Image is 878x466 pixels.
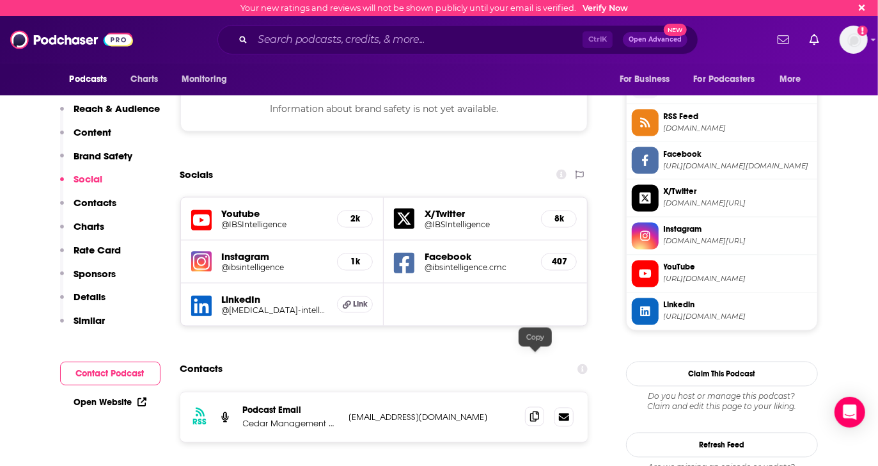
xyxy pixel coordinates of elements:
[632,223,812,250] a: Instagram[DOMAIN_NAME][URL]
[74,220,105,232] p: Charts
[349,412,515,423] p: [EMAIL_ADDRESS][DOMAIN_NAME]
[222,294,327,306] h5: LinkedIn
[694,70,755,88] span: For Podcasters
[74,291,106,303] p: Details
[60,291,106,314] button: Details
[835,397,865,428] div: Open Intercom Messenger
[60,197,117,220] button: Contacts
[632,147,812,174] a: Facebook[URL][DOMAIN_NAME][DOMAIN_NAME]
[664,237,812,246] span: instagram.com/ibsintelligence
[222,306,327,316] a: @[MEDICAL_DATA]-intelligence/
[70,70,107,88] span: Podcasts
[353,300,368,310] span: Link
[240,3,628,13] div: Your new ratings and reviews will not be shown publicly until your email is verified.
[74,397,146,408] a: Open Website
[74,244,122,256] p: Rate Card
[780,70,801,88] span: More
[772,29,794,51] a: Show notifications dropdown
[180,357,223,382] h2: Contacts
[425,220,531,230] a: @IBSIntelligence
[222,208,327,220] h5: Youtube
[131,70,159,88] span: Charts
[74,126,112,138] p: Content
[519,328,552,347] div: Copy
[425,251,531,263] h5: Facebook
[629,36,682,43] span: Open Advanced
[60,102,161,126] button: Reach & Audience
[583,3,628,13] a: Verify Now
[632,109,812,136] a: RSS Feed[DOMAIN_NAME]
[74,102,161,115] p: Reach & Audience
[348,214,362,225] h5: 2k
[123,67,166,92] a: Charts
[222,251,327,263] h5: Instagram
[632,185,812,212] a: X/Twitter[DOMAIN_NAME][URL]
[60,150,133,173] button: Brand Safety
[60,268,116,291] button: Sponsors
[686,67,774,92] button: open menu
[243,419,339,430] p: Cedar Management Consulting International
[552,257,566,268] h5: 407
[664,111,812,122] span: RSS Feed
[348,257,362,268] h5: 1k
[191,252,212,272] img: iconImage
[664,186,812,198] span: X/Twitter
[74,268,116,280] p: Sponsors
[611,67,686,92] button: open menu
[61,67,124,92] button: open menu
[60,173,103,197] button: Social
[180,163,214,187] h2: Socials
[664,199,812,209] span: twitter.com/IBSIntelligence
[552,214,566,225] h5: 8k
[626,392,818,412] div: Claim and edit this page to your liking.
[626,392,818,402] span: Do you host or manage this podcast?
[180,86,588,132] div: Information about brand safety is not yet available.
[840,26,868,54] img: User Profile
[840,26,868,54] span: Logged in as Citichaser
[583,31,613,48] span: Ctrl K
[425,208,531,220] h5: X/Twitter
[60,244,122,268] button: Rate Card
[74,173,103,185] p: Social
[858,26,868,36] svg: Email not verified
[217,25,698,54] div: Search podcasts, credits, & more...
[632,261,812,287] a: YouTube[URL][DOMAIN_NAME]
[664,224,812,236] span: Instagram
[243,405,339,416] p: Podcast Email
[626,362,818,387] button: Claim This Podcast
[253,29,583,50] input: Search podcasts, credits, & more...
[60,126,112,150] button: Content
[804,29,824,51] a: Show notifications dropdown
[337,296,373,313] a: Link
[664,24,687,36] span: New
[664,275,812,284] span: https://www.youtube.com/@IBSIntelligence
[10,28,133,52] img: Podchaser - Follow, Share and Rate Podcasts
[626,433,818,458] button: Refresh Feed
[664,149,812,160] span: Facebook
[623,32,687,47] button: Open AdvancedNew
[632,298,812,325] a: Linkedin[URL][DOMAIN_NAME]
[222,263,327,273] a: @ibsintelligence
[664,312,812,322] span: https://www.linkedin.com/company/ibs-intelligence/
[840,26,868,54] button: Show profile menu
[664,124,812,133] span: feeds.buzzsprout.com
[771,67,817,92] button: open menu
[74,197,117,209] p: Contacts
[60,220,105,244] button: Charts
[664,262,812,273] span: YouTube
[620,70,670,88] span: For Business
[60,314,106,338] button: Similar
[664,300,812,311] span: Linkedin
[173,67,244,92] button: open menu
[182,70,227,88] span: Monitoring
[74,314,106,326] p: Similar
[425,263,531,273] a: @ibsintelligence.cmc
[222,220,327,230] a: @IBSIntelligence
[664,161,812,171] span: https://www.facebook.com/ibsintelligence.cmc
